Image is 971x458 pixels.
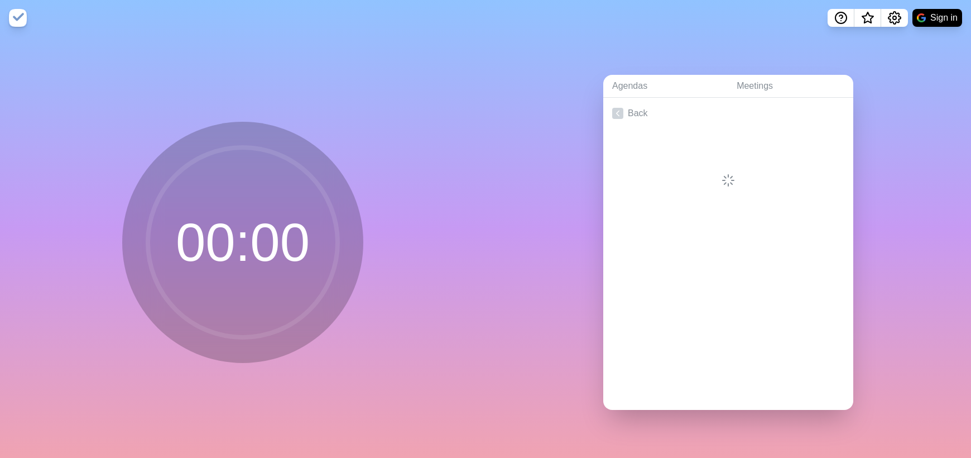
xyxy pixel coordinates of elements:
a: Agendas [603,75,728,98]
button: Settings [881,9,908,27]
a: Back [603,98,853,129]
a: Meetings [728,75,853,98]
button: Help [828,9,854,27]
img: google logo [917,13,926,22]
button: Sign in [912,9,962,27]
img: timeblocks logo [9,9,27,27]
button: What’s new [854,9,881,27]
